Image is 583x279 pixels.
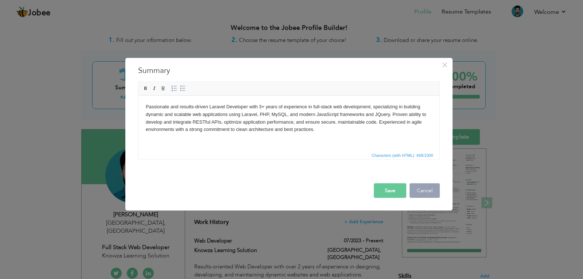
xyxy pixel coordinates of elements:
div: Statistics [370,152,435,158]
a: Italic [150,84,159,92]
h3: Summary [138,65,440,76]
span: × [442,58,448,71]
a: Insert/Remove Bulleted List [179,84,187,92]
span: Characters (with HTML): 468/1000 [370,152,435,158]
a: Bold [142,84,150,92]
button: Save [374,183,406,198]
a: Insert/Remove Numbered List [170,84,178,92]
a: Underline [159,84,167,92]
iframe: Rich Text Editor, summaryEditor [138,96,439,150]
button: Close [439,59,451,70]
button: Cancel [410,183,440,198]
